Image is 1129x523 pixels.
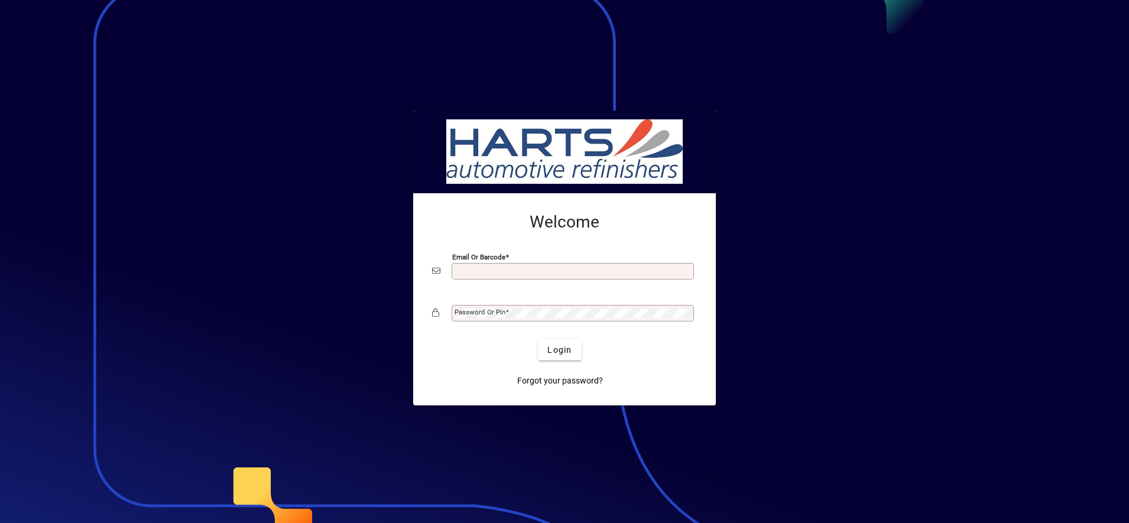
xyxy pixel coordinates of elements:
[432,212,697,232] h2: Welcome
[455,308,505,316] mat-label: Password or Pin
[547,344,572,356] span: Login
[517,375,603,387] span: Forgot your password?
[538,339,581,360] button: Login
[512,370,608,391] a: Forgot your password?
[452,253,505,261] mat-label: Email or Barcode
